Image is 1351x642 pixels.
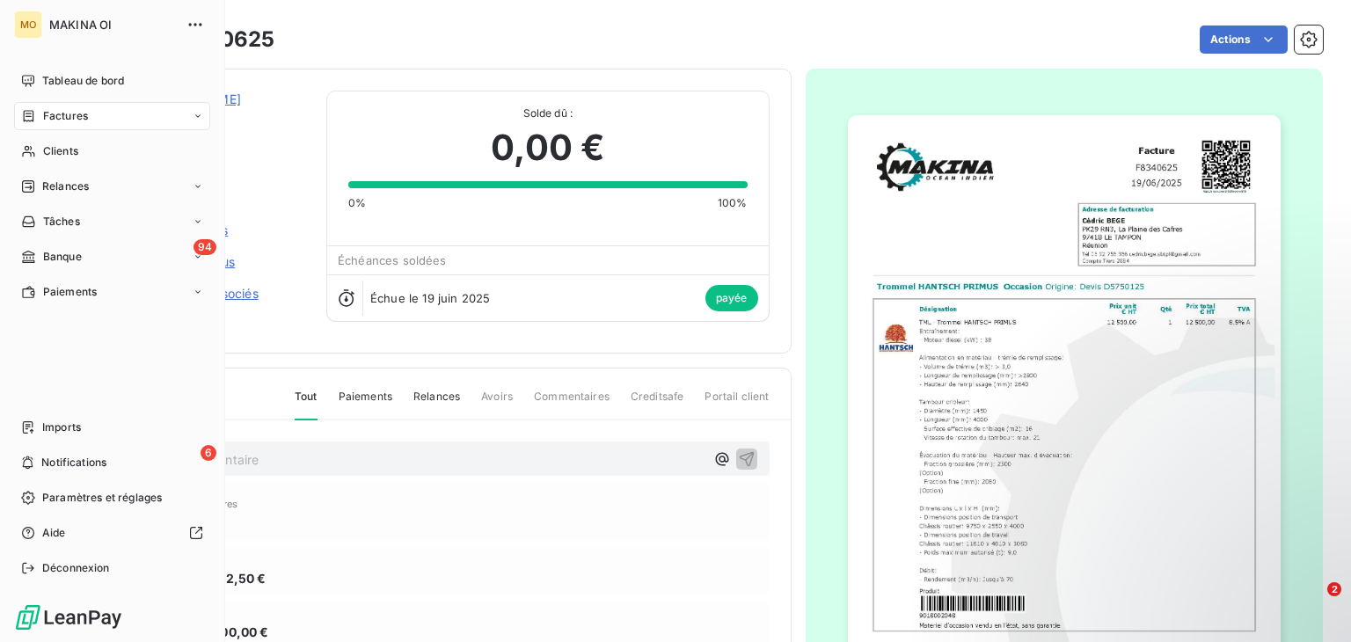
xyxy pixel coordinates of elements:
[999,471,1351,595] iframe: Intercom notifications message
[14,11,42,39] div: MO
[14,519,210,547] a: Aide
[339,389,392,419] span: Paiements
[43,214,80,230] span: Tâches
[718,195,748,211] span: 100%
[348,106,747,121] span: Solde dû :
[705,389,769,419] span: Portail client
[201,445,216,461] span: 6
[43,284,97,300] span: Paiements
[42,179,89,194] span: Relances
[705,285,758,311] span: payée
[42,419,81,435] span: Imports
[201,623,269,641] span: 6 000,00 €
[631,389,684,419] span: Creditsafe
[1327,582,1341,596] span: 2
[194,239,216,255] span: 94
[1200,26,1288,54] button: Actions
[42,560,110,576] span: Déconnexion
[348,195,366,211] span: 0%
[370,291,490,305] span: Échue le 19 juin 2025
[42,73,124,89] span: Tableau de bord
[1291,582,1333,624] iframe: Intercom live chat
[14,603,123,631] img: Logo LeanPay
[49,18,176,32] span: MAKINA OI
[42,525,66,541] span: Aide
[42,490,162,506] span: Paramètres et réglages
[295,389,318,420] span: Tout
[491,121,604,174] span: 0,00 €
[534,389,610,419] span: Commentaires
[43,249,82,265] span: Banque
[481,389,513,419] span: Avoirs
[201,569,267,587] span: 1 562,50 €
[41,455,106,471] span: Notifications
[338,253,447,267] span: Échéances soldées
[43,108,88,124] span: Factures
[413,389,460,419] span: Relances
[43,143,78,159] span: Clients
